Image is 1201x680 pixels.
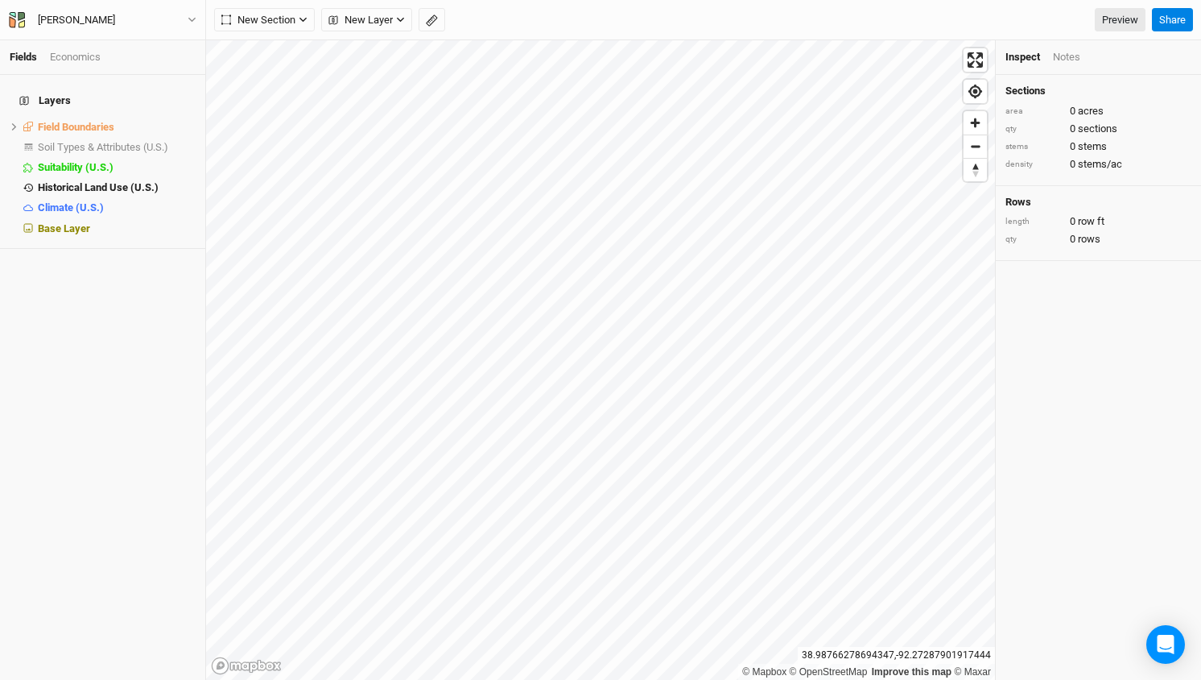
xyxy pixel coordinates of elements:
span: stems [1078,139,1107,154]
div: Inspect [1005,50,1040,64]
button: Zoom out [964,135,987,158]
span: stems/ac [1078,157,1122,172]
a: Fields [10,51,37,63]
span: Reset bearing to north [964,159,987,181]
div: 0 [1005,139,1191,154]
button: New Layer [321,8,412,32]
h4: Rows [1005,196,1191,209]
a: Preview [1095,8,1145,32]
span: rows [1078,232,1100,247]
div: Suitability (U.S.) [38,161,196,174]
button: Zoom in [964,111,987,135]
button: Shortcut: M [419,8,445,32]
div: qty [1005,234,1062,246]
div: [PERSON_NAME] [38,12,115,28]
h4: Layers [10,85,196,117]
div: Historical Land Use (U.S.) [38,181,196,194]
span: acres [1078,104,1104,118]
div: 0 [1005,232,1191,247]
div: Base Layer [38,222,196,235]
button: [PERSON_NAME] [8,11,197,29]
div: Field Boundaries [38,121,196,134]
span: Historical Land Use (U.S.) [38,181,159,193]
button: Reset bearing to north [964,158,987,181]
a: Mapbox [742,666,786,678]
span: Base Layer [38,222,90,234]
span: New Section [221,12,295,28]
span: row ft [1078,214,1104,229]
button: New Section [214,8,315,32]
div: Climate (U.S.) [38,201,196,214]
div: Isaac Ellis [38,12,115,28]
div: density [1005,159,1062,171]
span: Climate (U.S.) [38,201,104,214]
a: Mapbox logo [211,657,282,675]
span: sections [1078,122,1117,136]
button: Enter fullscreen [964,48,987,72]
span: New Layer [328,12,393,28]
div: Open Intercom Messenger [1146,625,1185,664]
h4: Sections [1005,85,1191,97]
div: area [1005,106,1062,118]
span: Suitability (U.S.) [38,161,113,173]
button: Find my location [964,80,987,103]
div: Notes [1053,50,1080,64]
span: Field Boundaries [38,121,114,133]
div: 0 [1005,214,1191,229]
button: Share [1152,8,1193,32]
div: 0 [1005,157,1191,172]
span: Soil Types & Attributes (U.S.) [38,141,168,153]
a: Maxar [954,666,991,678]
a: Improve this map [872,666,951,678]
div: 38.98766278694347 , -92.27287901917444 [798,647,995,664]
div: length [1005,216,1062,228]
div: stems [1005,141,1062,153]
canvas: Map [206,40,995,680]
div: qty [1005,123,1062,135]
div: 0 [1005,122,1191,136]
div: 0 [1005,104,1191,118]
span: Zoom out [964,135,987,158]
div: Soil Types & Attributes (U.S.) [38,141,196,154]
a: OpenStreetMap [790,666,868,678]
div: Economics [50,50,101,64]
